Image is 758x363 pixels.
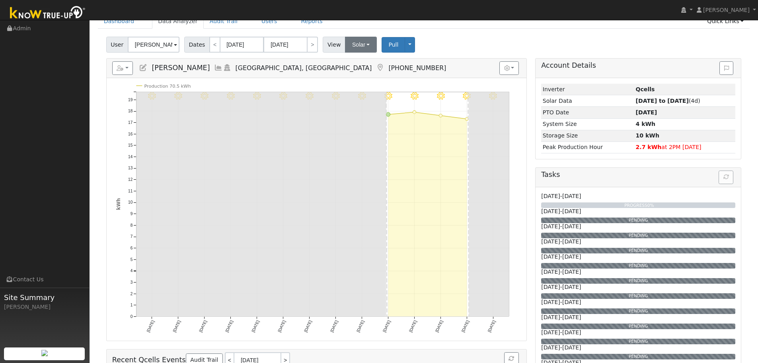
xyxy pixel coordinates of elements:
text: 13 [128,166,133,171]
span: [PERSON_NAME] [703,7,750,13]
text: 11 [128,189,133,193]
i: 8/06 - MostlyClear [384,92,392,100]
span: [DATE] [636,109,657,116]
td: PTO Date [541,107,634,118]
img: retrieve [41,350,48,356]
text: [DATE] [303,320,312,333]
span: [DATE]-[DATE] [541,329,581,336]
div: PROGRESS [539,202,739,209]
span: [DATE]-[DATE] [541,253,581,260]
text: [DATE] [408,320,417,333]
text: [DATE] [277,320,286,333]
span: [GEOGRAPHIC_DATA], [GEOGRAPHIC_DATA] [236,64,372,72]
a: Quick Links [701,14,750,29]
h5: Tasks [541,171,735,179]
a: Users [255,14,283,29]
button: Pull [382,37,405,53]
text: 17 [128,120,133,125]
text: [DATE] [382,320,391,333]
text: [DATE] [487,320,496,333]
text: 3 [130,280,133,285]
span: [DATE]-[DATE] [541,284,581,290]
text: 6 [130,246,133,250]
a: Reports [295,14,329,29]
span: [PERSON_NAME] [152,64,210,72]
a: Login As (last Never) [223,64,232,72]
td: Inverter [541,84,634,95]
span: [DATE]-[DATE] [541,193,581,199]
text: 14 [128,155,133,159]
text: kWh [116,198,121,210]
button: Solar [345,37,377,53]
span: [DATE]-[DATE] [541,238,581,245]
div: PENDING [541,293,735,299]
text: Production 70.5 kWh [144,84,191,89]
i: 8/09 - Clear [463,92,471,100]
text: 8 [130,223,133,228]
input: Select a User [128,37,179,53]
a: Edit User (35215) [139,64,148,72]
td: System Size [541,118,634,130]
i: 8/07 - MostlyClear [410,92,418,100]
text: [DATE] [146,320,155,333]
circle: onclick="" [386,112,390,116]
span: [DATE]-[DATE] [541,314,581,320]
div: PENDING [541,354,735,359]
text: 10 [128,200,133,205]
text: 2 [130,292,133,296]
text: [DATE] [461,320,470,333]
div: PENDING [541,233,735,238]
text: 18 [128,109,133,113]
text: [DATE] [356,320,365,333]
circle: onclick="" [413,111,416,114]
span: 0% [647,203,654,208]
text: 7 [130,235,133,239]
button: Issue History [719,61,733,75]
text: 0 [130,314,133,319]
td: Storage Size [541,130,634,141]
div: PENDING [541,263,735,269]
h5: Account Details [541,61,735,70]
strong: 4 kWh [636,121,656,127]
strong: [DATE] to [DATE] [636,98,689,104]
span: Dates [184,37,210,53]
strong: ID: 1470, authorized: 08/11/25 [636,86,655,92]
div: PENDING [541,218,735,223]
text: 16 [128,132,133,136]
a: > [307,37,318,53]
a: Dashboard [98,14,140,29]
a: < [209,37,220,53]
span: [DATE]-[DATE] [541,223,581,230]
text: [DATE] [329,320,339,333]
td: at 2PM [DATE] [634,141,735,153]
circle: onclick="" [465,118,468,121]
text: 4 [130,269,133,273]
span: Site Summary [4,292,85,303]
span: [DATE]-[DATE] [541,299,581,305]
a: Multi-Series Graph [214,64,223,72]
circle: onclick="" [439,114,442,117]
td: Peak Production Hour [541,141,634,153]
text: [DATE] [251,320,260,333]
img: Know True-Up [6,4,90,22]
span: User [106,37,128,53]
strong: 2.7 kWh [636,144,662,150]
text: 12 [128,177,133,182]
a: Data Analyzer [152,14,204,29]
text: 19 [128,98,133,102]
text: 9 [130,212,133,216]
span: [DATE]-[DATE] [541,344,581,351]
text: 15 [128,143,133,147]
a: Audit Trail [204,14,244,29]
div: PENDING [541,324,735,329]
div: PENDING [541,339,735,344]
span: (4d) [636,98,700,104]
span: View [323,37,345,53]
text: [DATE] [172,320,181,333]
div: PENDING [541,308,735,314]
div: [PERSON_NAME] [4,303,85,311]
span: [DATE]-[DATE] [541,269,581,275]
div: PENDING [541,278,735,284]
div: PENDING [541,248,735,253]
text: [DATE] [435,320,444,333]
